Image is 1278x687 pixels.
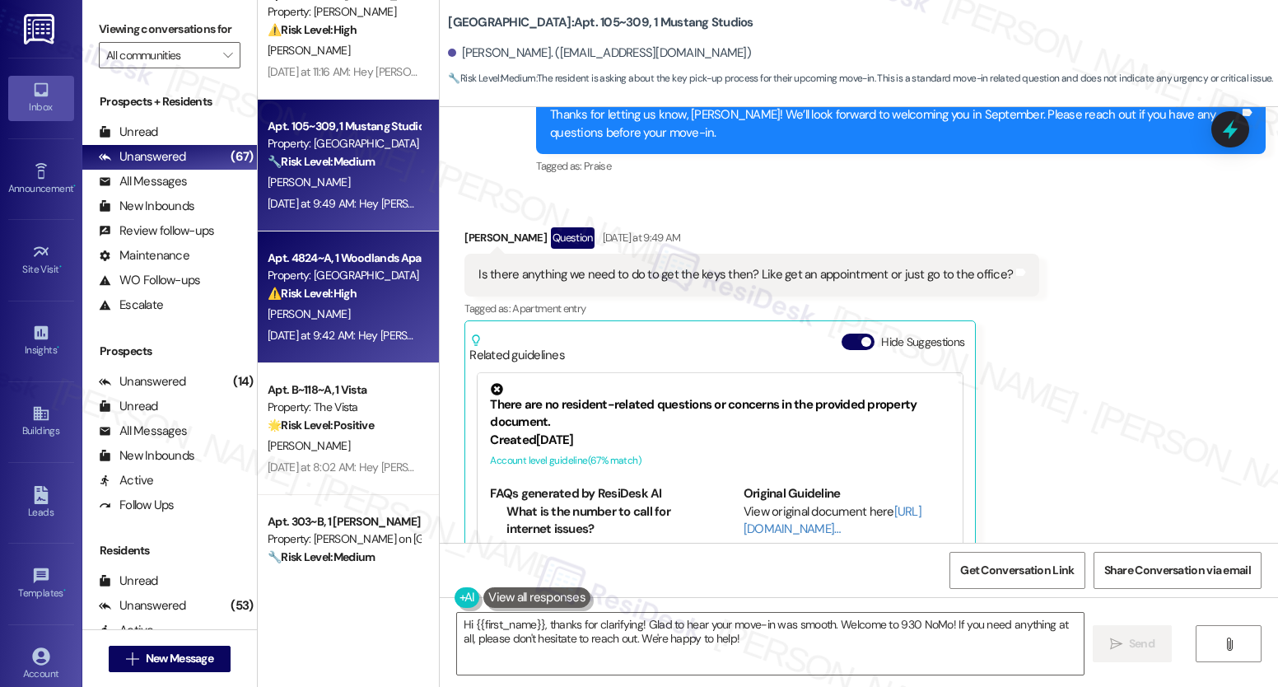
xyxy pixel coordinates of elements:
div: Unread [99,398,158,415]
div: Prospects [82,343,257,360]
button: Get Conversation Link [949,552,1084,589]
div: Property: [GEOGRAPHIC_DATA] [268,135,420,152]
div: Tagged as: [464,297,1039,320]
div: All Messages [99,423,187,440]
i:  [223,49,232,62]
div: [DATE] at 9:49 AM: Hey [PERSON_NAME], we appreciate your text! We'll be back at 11AM to help you ... [268,196,1010,211]
strong: 🔧 Risk Level: Medium [268,549,375,564]
span: • [57,342,59,353]
div: Maintenance [99,247,189,264]
div: Unread [99,572,158,590]
div: [PERSON_NAME] [464,227,1039,254]
span: New Message [146,650,213,667]
div: Created [DATE] [490,432,950,449]
div: [DATE] at 11:16 AM: Hey [PERSON_NAME], we appreciate your text! We'll be back at 11AM to help you... [268,64,1005,79]
b: FAQs generated by ResiDesk AI [490,485,661,502]
div: [DATE] at 9:42 AM: Hey [PERSON_NAME], we appreciate your text! We'll be back at 11AM to help you ... [268,328,1010,343]
button: New Message [109,646,231,672]
div: Unanswered [99,373,186,390]
div: All Messages [99,173,187,190]
div: Apt. 4824~A, 1 Woodlands Apartments 721 [268,250,420,267]
div: Related guidelines [469,334,565,364]
strong: 🔧 Risk Level: Medium [268,154,375,169]
a: [URL][DOMAIN_NAME]… [744,503,921,537]
span: [PERSON_NAME] [268,306,350,321]
a: Account [8,643,74,687]
div: [PERSON_NAME]. ([EMAIL_ADDRESS][DOMAIN_NAME]) [448,44,751,62]
a: Leads [8,481,74,526]
span: Praise [584,159,611,173]
i:  [1223,638,1235,651]
div: Follow Ups [99,497,175,514]
div: Residents [82,542,257,559]
button: Send [1093,625,1173,662]
div: Is there anything we need to do to get the keys then? Like get an appointment or just go to the o... [478,266,1013,283]
i:  [126,652,138,666]
span: : The resident is asking about the key pick-up process for their upcoming move-in. This is a stan... [448,70,1272,87]
div: Prospects + Residents [82,93,257,110]
div: Property: [PERSON_NAME] on [GEOGRAPHIC_DATA] [268,530,420,548]
b: Original Guideline [744,485,841,502]
div: Active [99,472,154,489]
div: Property: [GEOGRAPHIC_DATA] [268,267,420,284]
div: Thanks for letting us know, [PERSON_NAME]! We’ll look forward to welcoming you in September. Plea... [550,106,1239,142]
div: [DATE] at 8:02 AM: Hey [PERSON_NAME], we appreciate your text! We'll be back at 11AM to help you ... [268,460,1010,474]
strong: ⚠️ Risk Level: High [268,22,357,37]
strong: ⚠️ Risk Level: High [268,286,357,301]
div: Unanswered [99,148,186,166]
span: Send [1129,635,1154,652]
button: Share Conversation via email [1094,552,1262,589]
div: Unread [99,124,158,141]
div: Question [551,227,595,248]
div: Active [99,622,154,639]
div: Escalate [99,297,163,314]
div: Unanswered [99,597,186,615]
span: [PERSON_NAME] [268,43,350,58]
label: Hide Suggestions [881,334,964,351]
span: [PERSON_NAME] [268,438,350,453]
a: Buildings [8,400,74,444]
div: [DATE] at 9:49 AM [599,229,681,246]
div: There are no resident-related questions or concerns in the provided property document. [490,383,950,432]
span: • [59,261,62,273]
span: • [73,180,76,192]
div: New Inbounds [99,198,194,215]
strong: 🔧 Risk Level: Medium [448,72,535,85]
span: Apartment entry [512,301,585,315]
div: Review follow-ups [99,222,214,240]
a: Site Visit • [8,238,74,283]
b: [GEOGRAPHIC_DATA]: Apt. 105~309, 1 Mustang Studios [448,14,753,31]
strong: 🌟 Risk Level: Positive [268,418,374,432]
a: Inbox [8,76,74,120]
a: Templates • [8,562,74,606]
div: Property: The Vista [268,399,420,416]
span: [PERSON_NAME] [268,175,350,189]
div: Account level guideline ( 67 % match) [490,452,950,470]
div: View original document here [744,503,950,539]
a: Insights • [8,319,74,363]
div: (53) [226,593,257,619]
div: Apt. 303~B, 1 [PERSON_NAME] on [GEOGRAPHIC_DATA] [268,513,420,530]
div: Apt. B~118~A, 1 Vista [268,381,420,399]
div: (14) [229,369,257,395]
label: Viewing conversations for [99,16,240,42]
img: ResiDesk Logo [24,14,58,44]
span: Get Conversation Link [960,562,1074,579]
span: Share Conversation via email [1104,562,1251,579]
i:  [1110,638,1122,651]
div: Tagged as: [536,154,1266,178]
span: • [63,585,66,596]
li: What is the number to call for internet issues? [506,503,697,539]
textarea: Hi {{first_name}}, thanks for clarifying! Glad to hear your move-in was smooth. Welcome to 930 No... [457,613,1084,675]
div: WO Follow-ups [99,272,200,289]
div: (67) [226,144,257,170]
div: New Inbounds [99,447,194,465]
div: Apt. 105~309, 1 Mustang Studios [268,118,420,135]
input: All communities [106,42,214,68]
div: Property: [PERSON_NAME] [268,3,420,21]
